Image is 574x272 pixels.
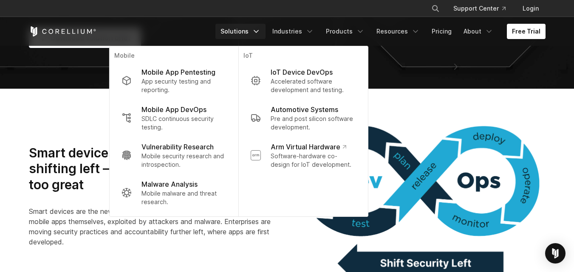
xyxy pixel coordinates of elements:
[271,67,333,77] p: IoT Device DevOps
[428,1,443,16] button: Search
[29,206,279,247] p: Smart devices are the new cyber security battlefront. Vulnerabilities lie within mobile apps them...
[507,24,546,39] a: Free Trial
[271,152,356,169] p: Software-hardware co-design for IoT development.
[29,26,96,36] a: Corellium Home
[29,145,279,193] h3: Smart devices, cyber security, and shifting left – the risks from inaction are too great
[114,99,233,137] a: Mobile App DevOps SDLC continuous security testing.
[215,24,266,39] a: Solutions
[243,62,362,99] a: IoT Device DevOps Accelerated software development and testing.
[267,24,319,39] a: Industries
[141,104,206,115] p: Mobile App DevOps
[114,62,233,99] a: Mobile App Pentesting App security testing and reporting.
[371,24,425,39] a: Resources
[141,115,226,132] p: SDLC continuous security testing.
[243,99,362,137] a: Automotive Systems Pre and post silicon software development.
[141,142,214,152] p: Vulnerability Research
[243,51,362,62] p: IoT
[321,24,370,39] a: Products
[141,179,198,189] p: Malware Analysis
[114,51,233,62] p: Mobile
[421,1,546,16] div: Navigation Menu
[141,152,226,169] p: Mobile security research and introspection.
[271,104,338,115] p: Automotive Systems
[271,115,356,132] p: Pre and post silicon software development.
[141,67,215,77] p: Mobile App Pentesting
[545,243,566,264] div: Open Intercom Messenger
[271,77,356,94] p: Accelerated software development and testing.
[114,137,233,174] a: Vulnerability Research Mobile security research and introspection.
[427,24,457,39] a: Pricing
[447,1,512,16] a: Support Center
[458,24,498,39] a: About
[114,174,233,211] a: Malware Analysis Mobile malware and threat research.
[215,24,546,39] div: Navigation Menu
[516,1,546,16] a: Login
[141,189,226,206] p: Mobile malware and threat research.
[271,142,346,152] p: Arm Virtual Hardware
[243,137,362,174] a: Arm Virtual Hardware Software-hardware co-design for IoT development.
[141,77,226,94] p: App security testing and reporting.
